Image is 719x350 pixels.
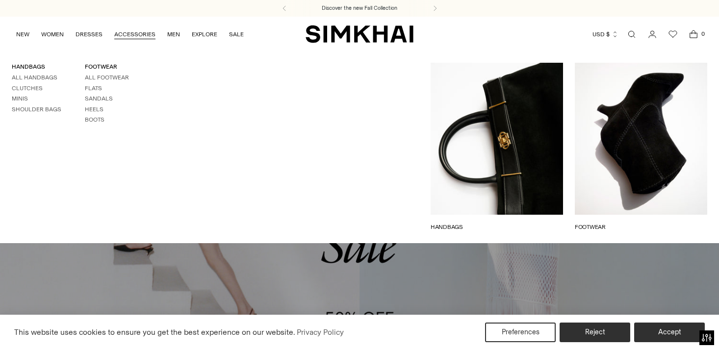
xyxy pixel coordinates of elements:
a: ACCESSORIES [114,24,155,45]
a: Wishlist [663,25,683,44]
a: SALE [229,24,244,45]
a: MEN [167,24,180,45]
a: EXPLORE [192,24,217,45]
button: Preferences [485,323,556,342]
button: Reject [560,323,630,342]
a: Open cart modal [684,25,703,44]
button: Accept [634,323,705,342]
a: Open search modal [622,25,642,44]
a: NEW [16,24,29,45]
a: DRESSES [76,24,103,45]
button: USD $ [592,24,618,45]
a: SIMKHAI [306,25,413,44]
span: 0 [698,29,707,38]
span: This website uses cookies to ensure you get the best experience on our website. [14,327,295,337]
a: Privacy Policy (opens in a new tab) [295,325,345,340]
a: WOMEN [41,24,64,45]
a: Go to the account page [642,25,662,44]
a: Discover the new Fall Collection [322,4,397,12]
